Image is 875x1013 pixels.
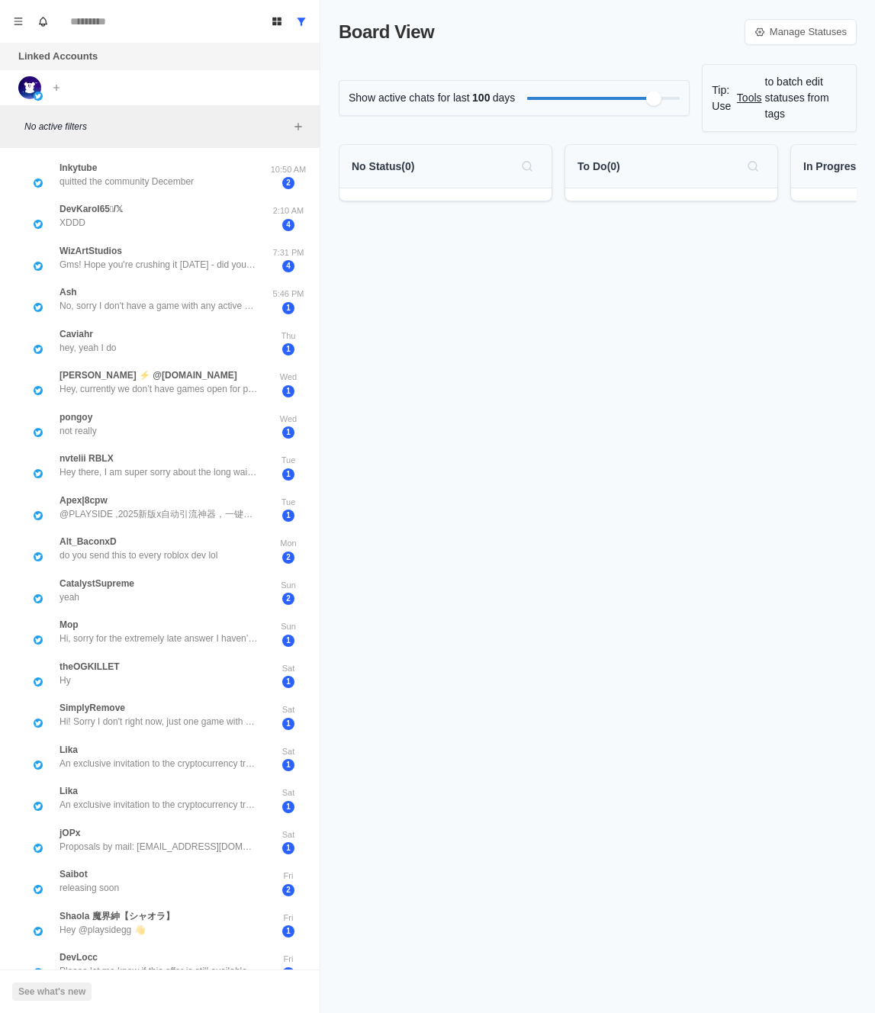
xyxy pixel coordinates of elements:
p: Shaola 魔界紳【シャオラ】 [60,909,175,923]
p: Sat [269,828,307,841]
a: Tools [737,90,762,106]
img: picture [34,469,43,478]
p: Sat [269,703,307,716]
img: picture [34,220,43,229]
p: hey, yeah I do [60,341,117,355]
span: 1 [282,925,294,937]
p: Caviahr [60,327,93,341]
p: Sat [269,786,307,799]
img: picture [34,927,43,936]
img: picture [34,345,43,354]
span: 1 [282,426,294,439]
p: Mop [60,618,79,632]
button: Notifications [31,9,55,34]
img: picture [34,303,43,312]
p: Fri [269,953,307,966]
p: yeah [60,590,79,604]
p: @PLAYSIDE ,2025新版x自动引流神器，一键启动，操作简单。 24小时自动采集同行粉丝变现，私信拉群群发广告， 霸屏推文上热门，社群刷评论，监控目标第一时间评论截流， 每日真人涨粉10... [60,507,258,521]
span: 1 [282,718,294,730]
img: picture [34,885,43,894]
img: picture [34,511,43,520]
p: No Status ( 0 ) [352,159,414,175]
p: DevKarol65/𝕏 [60,202,123,216]
p: Sun [269,579,307,592]
p: Wed [269,371,307,384]
p: Apex|8cpw [60,494,108,507]
img: picture [34,92,43,101]
p: do you send this to every roblox dev lol [60,548,217,562]
span: 1 [282,842,294,854]
span: 1 [282,759,294,771]
p: Mon [269,537,307,550]
button: Board View [265,9,289,34]
span: 1 [282,468,294,481]
p: Alt_BaconxD [60,535,117,548]
p: Hey there, I am super sorry about the long wait this was buried in a barragie of scam DMS, I dont... [60,465,258,479]
p: Linked Accounts [18,49,98,64]
p: XDDD [60,216,85,230]
p: Board View [339,18,434,46]
p: SimplyRemove [60,701,125,715]
img: picture [34,761,43,770]
span: 1 [282,635,294,647]
img: picture [34,178,43,188]
button: See what's new [12,982,92,1001]
span: 1 [282,676,294,688]
img: picture [34,719,43,728]
img: picture [34,844,43,853]
p: Hi, sorry for the extremely late answer I haven’t used this account in a while before my last pos... [60,632,258,645]
p: Sun [269,620,307,633]
img: picture [34,386,43,395]
span: 4 [282,219,294,231]
span: 2 [282,552,294,564]
span: 2 [282,177,294,189]
p: CatalystSupreme [60,577,134,590]
p: Hy [60,674,71,687]
p: 10:50 AM [269,163,307,176]
p: Fri [269,912,307,925]
p: Wed [269,413,307,426]
span: 2 [282,884,294,896]
a: Manage Statuses [745,19,857,45]
img: picture [34,968,43,977]
span: 1 [282,302,294,314]
span: 1 [282,343,294,355]
button: Add filters [289,117,307,136]
p: Please let me know if this offer is still available [60,964,247,978]
p: WizArtStudios [60,244,122,258]
span: 2 [282,967,294,979]
img: picture [34,635,43,645]
button: Menu [6,9,31,34]
p: Lika [60,784,78,798]
p: An exclusive invitation to the cryptocurrency trading community! Hello, supporters! As a special ... [60,757,258,770]
p: quitted the community December [60,175,194,188]
p: jOPx [60,826,80,840]
p: DevLocc [60,950,98,964]
p: In Progress ( 0 ) [803,159,875,175]
p: 5:46 PM [269,288,307,301]
span: 2 [282,593,294,605]
p: Saibot [60,867,88,881]
p: Inkytube [60,161,97,175]
p: releasing soon [60,881,119,895]
p: Lika [60,743,78,757]
p: 2:10 AM [269,204,307,217]
img: picture [34,802,43,811]
p: Sat [269,745,307,758]
p: pongoy [60,410,92,424]
button: Show all conversations [289,9,314,34]
p: To Do ( 0 ) [577,159,620,175]
span: 1 [282,801,294,813]
p: An exclusive invitation to the cryptocurrency trading community! Hello, supporters! As a special ... [60,798,258,812]
p: Sat [269,662,307,675]
button: Search [515,154,539,178]
p: theOGKILLET [60,660,120,674]
p: to batch edit statuses from tags [765,74,847,122]
span: 1 [282,510,294,522]
p: Hey, currently we don’t have games open for partnerships but we will soon, I’ll keep you posted! [60,382,258,396]
span: 1 [282,385,294,397]
span: 100 [470,90,493,106]
p: Hey @playsidegg 👋 [60,923,146,937]
p: [PERSON_NAME] ⚡️ @[DOMAIN_NAME] [60,368,237,382]
p: 7:31 PM [269,246,307,259]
